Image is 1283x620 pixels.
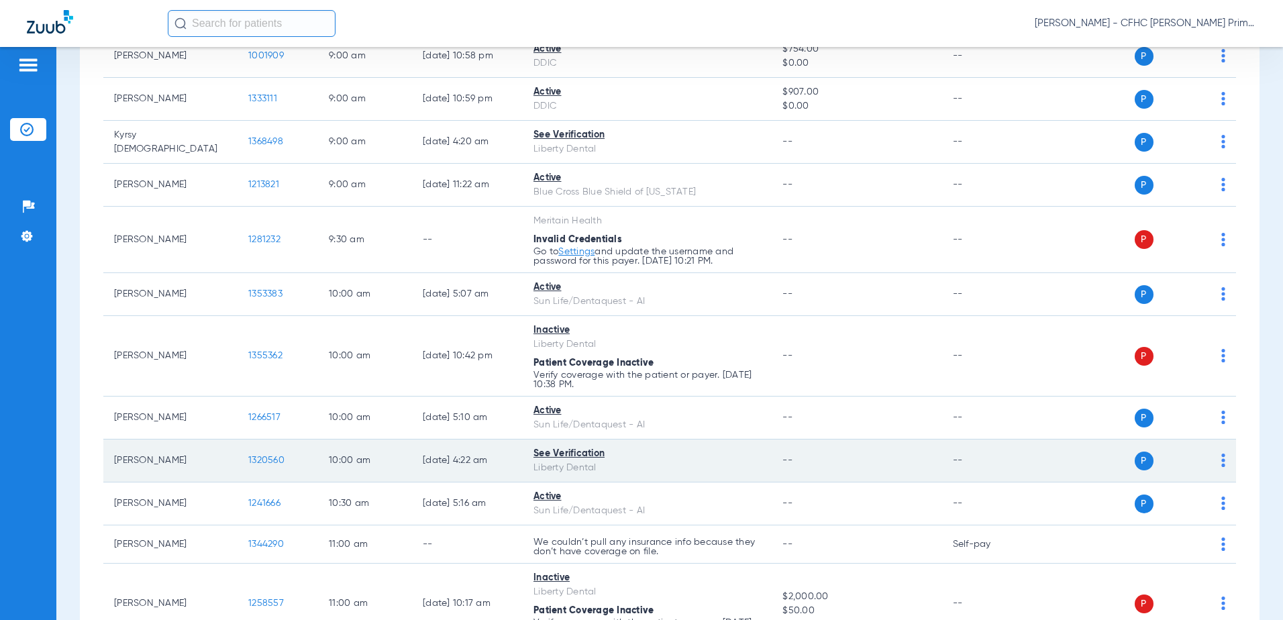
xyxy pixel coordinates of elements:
span: P [1135,230,1153,249]
span: -- [782,539,792,549]
span: 1333111 [248,94,277,103]
span: P [1135,595,1153,613]
td: -- [412,207,523,273]
td: 10:00 AM [318,440,412,482]
span: P [1135,495,1153,513]
span: Invalid Credentials [533,235,622,244]
td: [PERSON_NAME] [103,482,238,525]
td: 10:00 AM [318,397,412,440]
div: Liberty Dental [533,585,761,599]
div: Sun Life/Dentaquest - AI [533,504,761,518]
div: DDIC [533,99,761,113]
td: Self-pay [942,525,1033,564]
span: -- [782,235,792,244]
span: 1001909 [248,51,284,60]
td: [PERSON_NAME] [103,35,238,78]
div: Active [533,280,761,295]
td: -- [942,207,1033,273]
span: 1368498 [248,137,283,146]
td: [DATE] 5:07 AM [412,273,523,316]
span: 1281232 [248,235,280,244]
div: Inactive [533,323,761,338]
img: group-dot-blue.svg [1221,411,1225,424]
div: Active [533,42,761,56]
img: group-dot-blue.svg [1221,92,1225,105]
span: $754.00 [782,42,931,56]
p: Verify coverage with the patient or payer. [DATE] 10:38 PM. [533,370,761,389]
img: group-dot-blue.svg [1221,287,1225,301]
div: Inactive [533,571,761,585]
span: $0.00 [782,99,931,113]
div: Active [533,85,761,99]
td: [PERSON_NAME] [103,316,238,397]
p: We couldn’t pull any insurance info because they don’t have coverage on file. [533,537,761,556]
td: [DATE] 10:59 PM [412,78,523,121]
span: P [1135,285,1153,304]
span: $2,000.00 [782,590,931,604]
span: P [1135,347,1153,366]
span: P [1135,452,1153,470]
td: [DATE] 10:42 PM [412,316,523,397]
img: Search Icon [174,17,187,30]
td: -- [942,78,1033,121]
div: Liberty Dental [533,338,761,352]
td: [PERSON_NAME] [103,78,238,121]
td: [DATE] 5:16 AM [412,482,523,525]
td: 9:00 AM [318,164,412,207]
span: 1355362 [248,351,283,360]
img: group-dot-blue.svg [1221,49,1225,62]
img: Zuub Logo [27,10,73,34]
td: -- [942,397,1033,440]
div: Meritain Health [533,214,761,228]
span: 1258557 [248,599,284,608]
span: 1320560 [248,456,285,465]
td: [DATE] 4:20 AM [412,121,523,164]
td: [PERSON_NAME] [103,440,238,482]
td: [DATE] 10:58 PM [412,35,523,78]
div: Blue Cross Blue Shield of [US_STATE] [533,185,761,199]
td: [DATE] 4:22 AM [412,440,523,482]
span: -- [782,180,792,189]
img: group-dot-blue.svg [1221,178,1225,191]
img: group-dot-blue.svg [1221,233,1225,246]
div: Active [533,404,761,418]
td: 9:00 AM [318,121,412,164]
input: Search for patients [168,10,336,37]
td: -- [412,525,523,564]
div: Liberty Dental [533,142,761,156]
span: -- [782,456,792,465]
span: P [1135,47,1153,66]
td: Kyrsy [DEMOGRAPHIC_DATA] [103,121,238,164]
td: [PERSON_NAME] [103,525,238,564]
span: $0.00 [782,56,931,70]
td: [PERSON_NAME] [103,164,238,207]
td: -- [942,316,1033,397]
td: -- [942,482,1033,525]
td: [PERSON_NAME] [103,273,238,316]
div: Sun Life/Dentaquest - AI [533,418,761,432]
span: P [1135,409,1153,427]
span: -- [782,137,792,146]
td: 9:00 AM [318,78,412,121]
span: -- [782,289,792,299]
a: Settings [558,247,595,256]
iframe: Chat Widget [1216,556,1283,620]
div: DDIC [533,56,761,70]
span: 1344290 [248,539,284,549]
td: 9:00 AM [318,35,412,78]
div: Sun Life/Dentaquest - AI [533,295,761,309]
span: P [1135,176,1153,195]
span: -- [782,499,792,508]
span: P [1135,90,1153,109]
td: -- [942,273,1033,316]
span: $907.00 [782,85,931,99]
td: -- [942,35,1033,78]
td: 10:30 AM [318,482,412,525]
span: 1353383 [248,289,283,299]
td: [PERSON_NAME] [103,397,238,440]
td: [PERSON_NAME] [103,207,238,273]
td: -- [942,121,1033,164]
img: group-dot-blue.svg [1221,454,1225,467]
span: 1213821 [248,180,279,189]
